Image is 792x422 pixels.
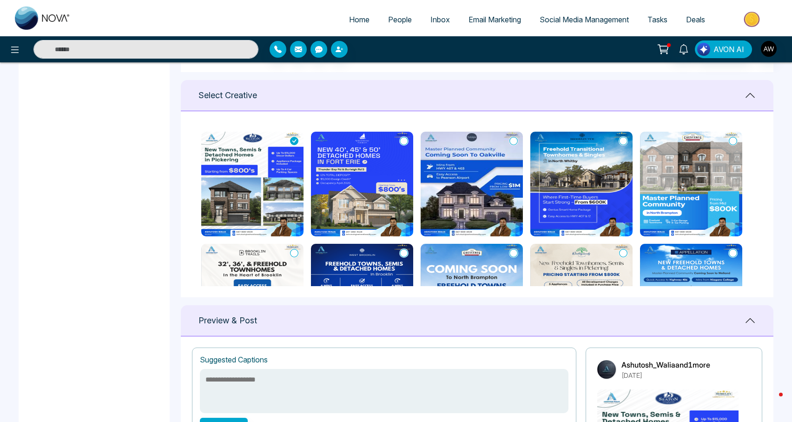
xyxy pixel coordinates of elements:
img: Nova CRM Logo [15,7,71,30]
p: [DATE] [621,370,710,380]
img: Westwind Shores (2).png [311,132,413,236]
img: WEST BROOKLIN (2).png [311,244,413,348]
a: Inbox [421,11,459,28]
span: Social Media Management [540,15,629,24]
h1: Select Creative [198,90,257,100]
span: Tasks [647,15,667,24]
img: Seaton Winding Woods (2).png [530,244,633,348]
a: Deals [677,11,714,28]
img: User Avatar [761,41,777,57]
img: Brooklin Vue s in North Whitby (2).png [530,132,633,236]
a: People [379,11,421,28]
a: Tasks [638,11,677,28]
img: Trafalgar Highlands.jpeg [421,132,523,236]
span: AVON AI [713,44,744,55]
a: Home [340,11,379,28]
img: The Crescent (2).png [421,244,523,348]
img: The Crescents in North Brampton (2).png [640,132,742,236]
a: Social Media Management [530,11,638,28]
a: Email Marketing [459,11,530,28]
button: AVON AI [695,40,752,58]
span: People [388,15,412,24]
span: Email Marketing [469,15,521,24]
img: Ashutosh_Walia [597,360,616,379]
span: Inbox [430,15,450,24]
img: Market-place.gif [719,9,786,30]
span: Home [349,15,370,24]
span: Deals [686,15,705,24]
img: Appellation (2).png [640,244,742,348]
iframe: Intercom live chat [760,390,783,413]
h1: Suggested Captions [200,355,268,364]
img: Brooklin Trails (2).png [201,244,304,348]
p: Ashutosh_Walia and 1 more [621,359,710,370]
h1: Preview & Post [198,315,257,326]
img: Lead Flow [697,43,710,56]
img: Seaton Winding Woods, a beautiful collection of Freehold Towns, Semis, and Detached Homes in Pick... [201,132,304,236]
